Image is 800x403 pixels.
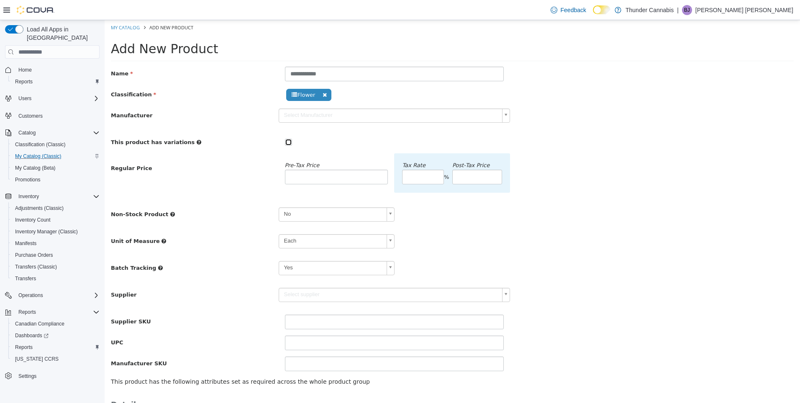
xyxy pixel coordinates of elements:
[12,319,68,329] a: Canadian Compliance
[15,252,53,258] span: Purchase Orders
[6,145,47,151] span: Regular Price
[15,275,36,282] span: Transfers
[2,93,103,104] button: Users
[15,128,100,138] span: Catalog
[6,298,46,305] span: Supplier SKU
[12,250,100,260] span: Purchase Orders
[626,5,674,15] p: Thunder Cannabis
[15,153,62,160] span: My Catalog (Classic)
[18,129,36,136] span: Catalog
[6,50,28,57] span: Name
[15,307,39,317] button: Reports
[18,193,39,200] span: Inventory
[593,5,610,14] input: Dark Mode
[18,113,43,119] span: Customers
[8,341,103,353] button: Reports
[8,249,103,261] button: Purchase Orders
[6,119,90,125] span: This product has variations
[12,354,100,364] span: Washington CCRS
[15,371,40,381] a: Settings
[12,342,100,352] span: Reports
[8,214,103,226] button: Inventory Count
[174,214,290,228] a: Each
[547,2,590,18] a: Feedback
[8,273,103,284] button: Transfers
[8,202,103,214] button: Adjustments (Classic)
[15,65,35,75] a: Home
[12,151,100,161] span: My Catalog (Classic)
[12,163,100,173] span: My Catalog (Beta)
[174,88,406,103] a: Select Manufacturer
[17,6,54,14] img: Cova
[8,226,103,238] button: Inventory Manager (Classic)
[12,77,100,87] span: Reports
[684,5,690,15] span: BJ
[2,370,103,382] button: Settings
[6,380,689,389] h3: Details
[2,109,103,121] button: Customers
[15,307,100,317] span: Reports
[6,340,62,346] span: Manufacturer SKU
[12,215,54,225] a: Inventory Count
[15,93,100,103] span: Users
[6,21,114,36] span: Add New Product
[15,191,42,201] button: Inventory
[677,5,679,15] p: |
[15,205,64,212] span: Adjustments (Classic)
[18,292,43,299] span: Operations
[15,78,33,85] span: Reports
[18,67,32,73] span: Home
[12,274,100,284] span: Transfers
[18,95,31,102] span: Users
[15,111,46,121] a: Customers
[6,71,51,77] span: Classification
[174,188,279,201] span: No
[15,290,100,300] span: Operations
[6,4,35,10] a: My Catalog
[12,262,60,272] a: Transfers (Classic)
[8,330,103,341] a: Dashboards
[174,89,395,102] span: Select Manufacturer
[15,263,57,270] span: Transfers (Classic)
[6,319,19,325] span: UPC
[12,175,100,185] span: Promotions
[8,318,103,330] button: Canadian Compliance
[174,187,290,201] a: No
[15,176,41,183] span: Promotions
[12,354,62,364] a: [US_STATE] CCRS
[15,371,100,381] span: Settings
[12,238,100,248] span: Manifests
[12,250,56,260] a: Purchase Orders
[182,69,227,81] span: Flower
[174,241,290,255] a: Yes
[8,174,103,186] button: Promotions
[15,110,100,121] span: Customers
[297,142,321,148] em: Tax Rate
[6,357,689,366] p: This product has the following attributes set as required across the whole product group
[682,5,692,15] div: Barbara Jimmy
[12,77,36,87] a: Reports
[15,344,33,351] span: Reports
[15,93,35,103] button: Users
[15,217,51,223] span: Inventory Count
[12,203,67,213] a: Adjustments (Classic)
[561,6,586,14] span: Feedback
[12,262,100,272] span: Transfers (Classic)
[15,128,39,138] button: Catalog
[12,163,59,173] a: My Catalog (Beta)
[593,14,593,15] span: Dark Mode
[12,139,100,150] span: Classification (Classic)
[2,127,103,139] button: Catalog
[15,65,100,75] span: Home
[12,227,100,237] span: Inventory Manager (Classic)
[2,191,103,202] button: Inventory
[15,332,49,339] span: Dashboards
[2,306,103,318] button: Reports
[12,139,69,150] a: Classification (Classic)
[15,320,64,327] span: Canadian Compliance
[6,191,64,197] span: Non-Stock Product
[12,215,100,225] span: Inventory Count
[12,203,100,213] span: Adjustments (Classic)
[15,356,59,362] span: [US_STATE] CCRS
[8,238,103,249] button: Manifests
